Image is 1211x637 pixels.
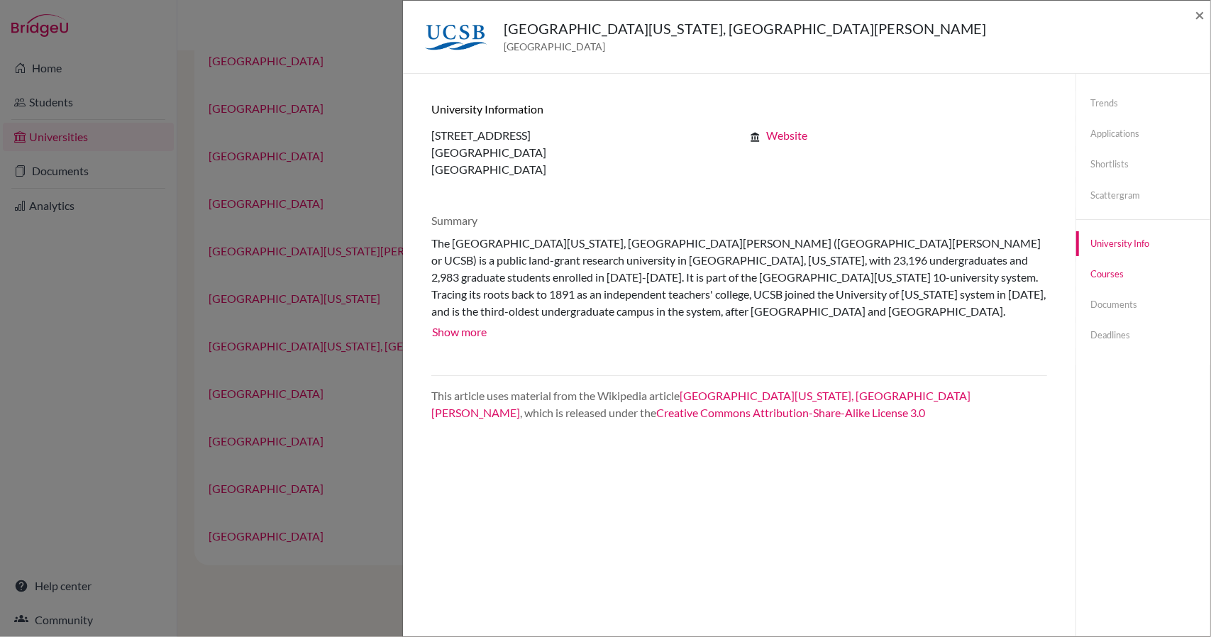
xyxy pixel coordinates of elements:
span: × [1195,4,1205,25]
div: The [GEOGRAPHIC_DATA][US_STATE], [GEOGRAPHIC_DATA][PERSON_NAME] ([GEOGRAPHIC_DATA][PERSON_NAME] o... [431,235,1047,320]
h5: [GEOGRAPHIC_DATA][US_STATE], [GEOGRAPHIC_DATA][PERSON_NAME] [504,18,987,39]
p: [GEOGRAPHIC_DATA] [431,161,729,178]
button: Close [1195,6,1205,23]
img: us_ucsb_jafwfskb.png [420,18,492,56]
a: University info [1076,231,1210,256]
a: Creative Commons Attribution-Share-Alike License 3.0 [656,406,925,419]
a: Deadlines [1076,323,1210,348]
a: Scattergram [1076,183,1210,208]
a: Courses [1076,262,1210,287]
a: Applications [1076,121,1210,146]
a: Shortlists [1076,152,1210,177]
p: [STREET_ADDRESS] [431,127,729,144]
a: Website [766,128,807,142]
p: Summary [431,212,1047,229]
div: This article uses material from the Wikipedia article , which is released under the [421,387,1058,421]
p: [GEOGRAPHIC_DATA] [431,144,729,161]
span: [GEOGRAPHIC_DATA] [504,39,987,54]
a: [GEOGRAPHIC_DATA][US_STATE], [GEOGRAPHIC_DATA][PERSON_NAME] [431,389,971,419]
button: Show more [431,320,487,341]
a: Documents [1076,292,1210,317]
h6: University information [431,102,1047,116]
a: Trends [1076,91,1210,116]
